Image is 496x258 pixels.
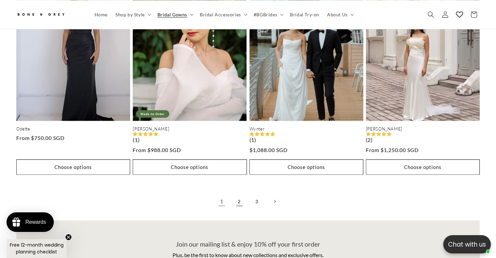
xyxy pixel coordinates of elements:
[7,239,67,258] div: Free 12-month wedding planning checklistClose teaser
[115,11,145,17] span: Shop by Style
[133,126,247,132] a: [PERSON_NAME]
[250,8,286,21] summary: #BGBrides
[200,11,241,17] span: Bridal Accessories
[25,219,46,225] div: Rewards
[14,7,84,22] a: Bone and Grey Bridal
[443,235,491,253] button: Open chatbox
[95,11,108,17] span: Home
[323,8,356,21] summary: About Us
[215,194,229,209] a: Page 1
[250,194,264,209] a: Page 3
[424,7,438,22] summary: Search
[286,8,323,21] a: Bridal Try-on
[91,8,112,21] a: Home
[249,159,363,175] button: Choose options
[154,8,196,21] summary: Bridal Gowns
[176,240,320,248] span: Join our mailing list & enjoy 10% off your first order
[16,159,130,175] button: Choose options
[133,159,247,175] button: Choose options
[16,194,480,209] nav: Pagination
[366,159,480,175] button: Choose options
[173,252,323,258] span: Plus, be the first to know about new collections and exclusive offers.
[290,11,319,17] span: Bridal Try-on
[443,240,491,249] p: Chat with us
[196,8,250,21] summary: Bridal Accessories
[254,11,277,17] span: #BGBrides
[267,194,282,209] a: Next page
[232,194,247,209] a: Page 2
[16,126,130,132] a: Odette
[16,9,65,20] img: Bone and Grey Bridal
[327,11,348,17] span: About Us
[112,8,154,21] summary: Shop by Style
[158,11,187,17] span: Bridal Gowns
[65,234,72,240] button: Close teaser
[10,242,64,255] span: Free 12-month wedding planning checklist
[249,126,363,132] a: Wynter
[366,126,480,132] a: [PERSON_NAME]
